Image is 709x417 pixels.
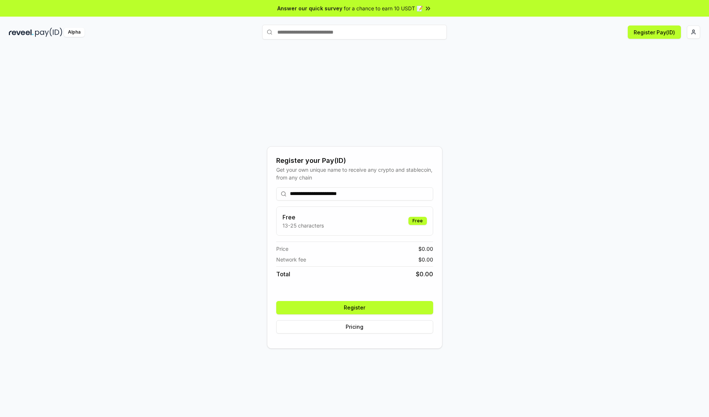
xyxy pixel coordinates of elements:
[35,28,62,37] img: pay_id
[408,217,427,225] div: Free
[276,166,433,181] div: Get your own unique name to receive any crypto and stablecoin, from any chain
[418,245,433,253] span: $ 0.00
[276,155,433,166] div: Register your Pay(ID)
[276,256,306,263] span: Network fee
[276,245,288,253] span: Price
[344,4,423,12] span: for a chance to earn 10 USDT 📝
[628,25,681,39] button: Register Pay(ID)
[9,28,34,37] img: reveel_dark
[64,28,85,37] div: Alpha
[276,320,433,334] button: Pricing
[276,301,433,314] button: Register
[282,222,324,229] p: 13-25 characters
[416,270,433,278] span: $ 0.00
[418,256,433,263] span: $ 0.00
[277,4,342,12] span: Answer our quick survey
[276,270,290,278] span: Total
[282,213,324,222] h3: Free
